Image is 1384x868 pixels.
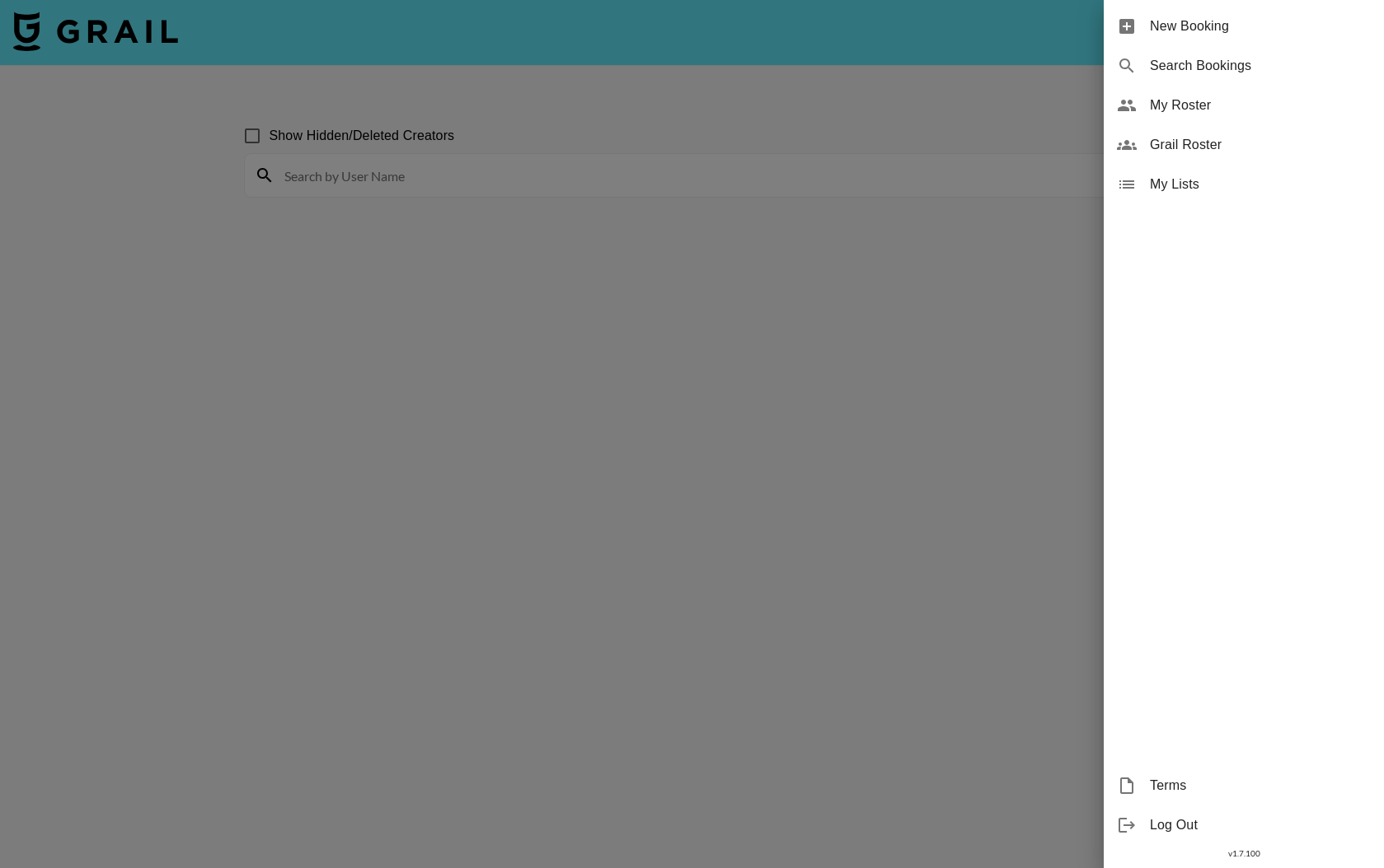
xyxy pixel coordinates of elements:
[1104,845,1384,862] div: v 1.7.100
[1104,86,1384,125] div: My Roster
[1150,16,1371,36] span: New Booking
[1150,56,1371,76] span: Search Bookings
[1150,815,1371,835] span: Log Out
[1104,805,1384,845] div: Log Out
[1150,776,1371,796] span: Terms
[1104,7,1384,46] div: New Booking
[1104,125,1384,165] div: Grail Roster
[1150,135,1371,155] span: Grail Roster
[1104,766,1384,805] div: Terms
[1104,165,1384,204] div: My Lists
[1150,96,1371,115] span: My Roster
[1104,46,1384,86] div: Search Bookings
[1150,175,1371,194] span: My Lists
